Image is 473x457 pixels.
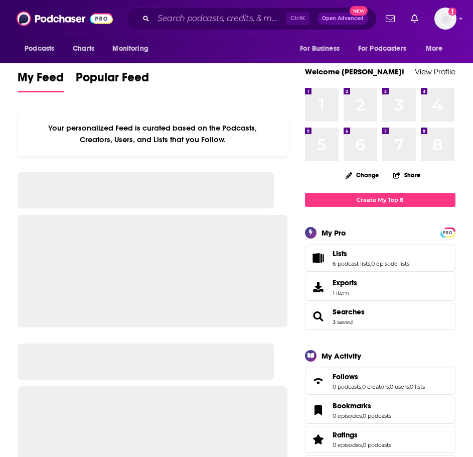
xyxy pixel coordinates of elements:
span: Follows [305,368,455,395]
a: Show notifications dropdown [382,10,399,27]
div: My Pro [322,228,346,238]
span: Charts [73,42,94,56]
a: PRO [442,228,454,236]
img: User Profile [434,8,456,30]
div: My Activity [322,351,361,361]
a: My Feed [18,70,64,92]
div: Search podcasts, credits, & more... [126,7,377,30]
button: Open AdvancedNew [318,13,368,25]
span: Ratings [305,426,455,453]
span: For Podcasters [358,42,406,56]
a: Show notifications dropdown [407,10,422,27]
span: Searches [305,303,455,330]
button: open menu [293,39,352,58]
a: Create My Top 8 [305,193,455,206]
span: Logged in as ILATeam [434,8,456,30]
input: Search podcasts, credits, & more... [153,11,286,27]
img: Podchaser - Follow, Share and Rate Podcasts [17,9,113,28]
a: 0 podcasts [363,412,391,419]
a: View Profile [415,67,455,76]
span: , [389,383,390,390]
a: Follows [308,374,329,388]
a: 0 podcasts [333,383,361,390]
span: Lists [305,245,455,272]
span: , [361,383,362,390]
span: , [370,260,371,267]
span: Exports [333,278,357,287]
button: open menu [18,39,67,58]
span: More [426,42,443,56]
a: Searches [308,309,329,323]
span: Podcasts [25,42,54,56]
button: Show profile menu [434,8,456,30]
button: open menu [352,39,421,58]
a: Follows [333,372,425,381]
span: Popular Feed [76,70,149,91]
span: Monitoring [112,42,148,56]
a: 3 saved [333,318,353,325]
button: Change [340,169,385,181]
a: Ratings [308,432,329,446]
span: New [350,6,368,16]
a: 0 users [390,383,409,390]
span: , [409,383,410,390]
button: Share [393,165,421,185]
a: Welcome [PERSON_NAME]! [305,67,404,76]
a: 0 episode lists [371,260,409,267]
span: Open Advanced [322,16,364,21]
a: 0 lists [410,383,425,390]
a: Bookmarks [308,403,329,417]
a: Lists [333,249,409,258]
span: Ratings [333,430,358,439]
a: 6 podcast lists [333,260,370,267]
div: Your personalized Feed is curated based on the Podcasts, Creators, Users, and Lists that you Follow. [18,110,287,156]
span: My Feed [18,70,64,91]
span: PRO [442,229,454,237]
a: Bookmarks [333,401,391,410]
span: For Business [300,42,340,56]
span: Ctrl K [286,12,309,25]
a: Charts [66,39,100,58]
span: Bookmarks [333,401,371,410]
a: 0 podcasts [363,441,391,448]
button: open menu [419,39,455,58]
span: 1 item [333,289,357,296]
button: open menu [105,39,161,58]
a: 0 episodes [333,441,362,448]
a: Lists [308,251,329,265]
span: Follows [333,372,358,381]
span: Bookmarks [305,397,455,424]
span: , [362,441,363,448]
span: , [362,412,363,419]
span: Lists [333,249,347,258]
span: Exports [308,280,329,294]
a: Searches [333,307,365,316]
a: 0 episodes [333,412,362,419]
svg: Add a profile image [448,8,456,16]
a: Exports [305,274,455,301]
a: Popular Feed [76,70,149,92]
a: Ratings [333,430,391,439]
a: 0 creators [362,383,389,390]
